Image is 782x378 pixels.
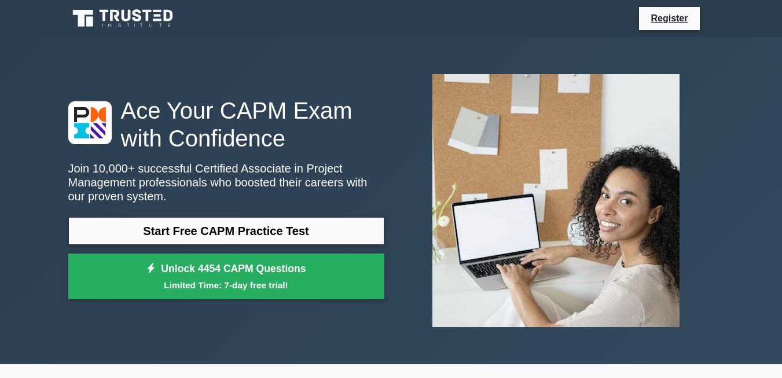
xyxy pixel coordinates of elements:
a: Start Free CAPM Practice Test [68,217,384,245]
h1: Ace Your CAPM Exam with Confidence [68,97,384,152]
a: Register [644,11,695,25]
small: Limited Time: 7-day free trial! [83,278,370,292]
p: Join 10,000+ successful Certified Associate in Project Management professionals who boosted their... [68,162,384,203]
a: Unlock 4454 CAPM QuestionsLimited Time: 7-day free trial! [68,254,384,300]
